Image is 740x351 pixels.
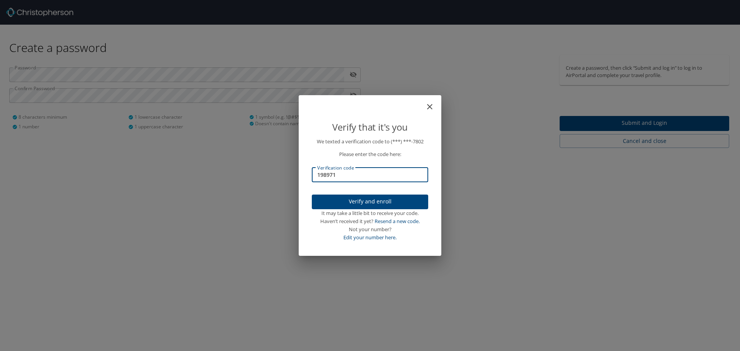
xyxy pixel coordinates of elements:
[312,150,428,158] p: Please enter the code here:
[312,138,428,146] p: We texted a verification code to (***) ***- 7802
[312,120,428,134] p: Verify that it's you
[375,218,420,225] a: Resend a new code.
[312,195,428,210] button: Verify and enroll
[312,217,428,225] div: Haven’t received it yet?
[312,209,428,217] div: It may take a little bit to receive your code.
[343,234,397,241] a: Edit your number here.
[312,225,428,233] div: Not your number?
[429,98,438,107] button: close
[318,197,422,207] span: Verify and enroll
